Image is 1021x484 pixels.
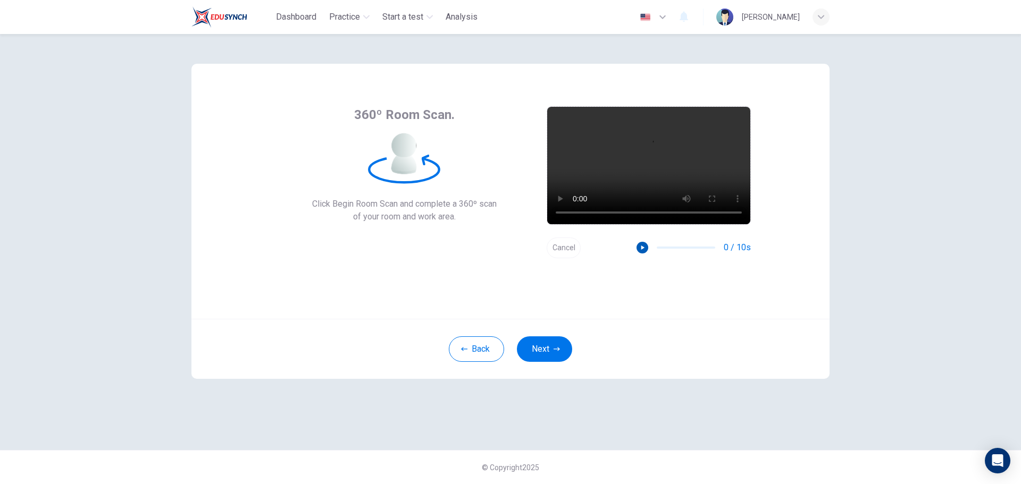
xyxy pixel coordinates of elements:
[312,198,497,210] span: Click Begin Room Scan and complete a 360º scan
[312,210,497,223] span: of your room and work area.
[276,11,316,23] span: Dashboard
[547,237,581,258] button: Cancel
[191,6,247,28] img: Train Test logo
[325,7,374,27] button: Practice
[272,7,321,27] button: Dashboard
[985,448,1010,473] div: Open Intercom Messenger
[517,336,572,362] button: Next
[378,7,437,27] button: Start a test
[449,336,504,362] button: Back
[329,11,360,23] span: Practice
[716,9,733,26] img: Profile picture
[742,11,800,23] div: [PERSON_NAME]
[724,241,751,254] span: 0 / 10s
[639,13,652,21] img: en
[482,463,539,472] span: © Copyright 2025
[382,11,423,23] span: Start a test
[354,106,455,123] span: 360º Room Scan.
[441,7,482,27] button: Analysis
[446,11,478,23] span: Analysis
[191,6,272,28] a: Train Test logo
